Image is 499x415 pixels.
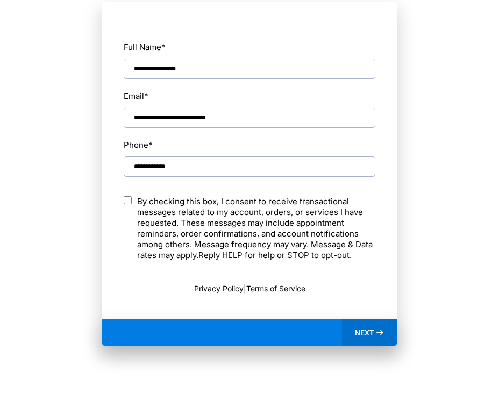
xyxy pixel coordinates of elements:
[124,40,375,54] label: Full Name
[124,138,375,152] label: Phone
[124,89,148,103] label: Email
[355,328,374,338] span: NEXT
[246,284,305,293] a: Terms of Service
[137,196,375,261] p: By checking this box, I consent to receive transactional messages related to my account, orders, ...
[194,284,244,293] a: Privacy Policy
[124,283,375,294] p: |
